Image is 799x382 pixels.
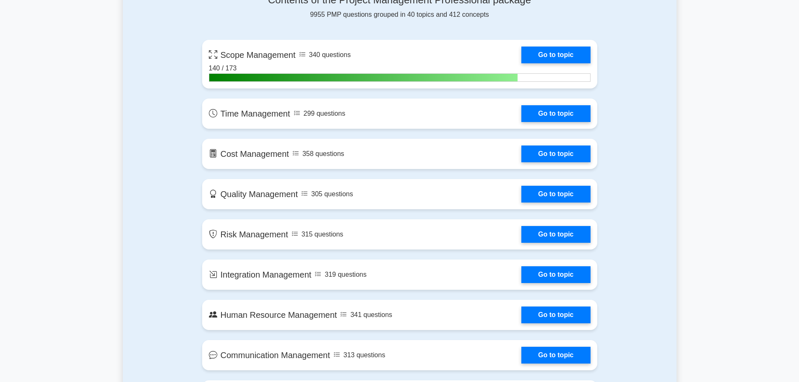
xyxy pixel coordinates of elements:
[521,226,590,243] a: Go to topic
[521,105,590,122] a: Go to topic
[521,307,590,323] a: Go to topic
[521,347,590,364] a: Go to topic
[521,266,590,283] a: Go to topic
[521,47,590,63] a: Go to topic
[521,146,590,162] a: Go to topic
[521,186,590,203] a: Go to topic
